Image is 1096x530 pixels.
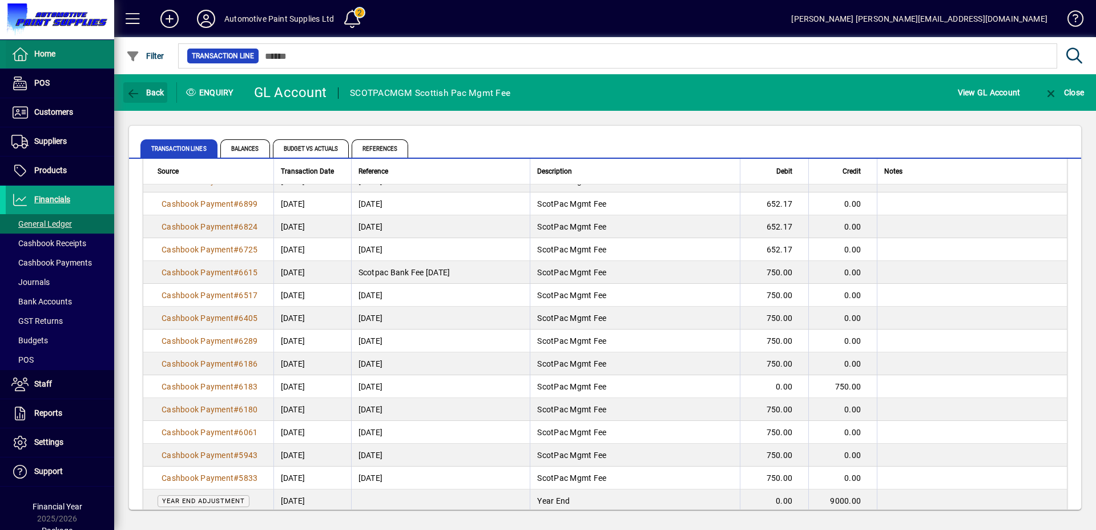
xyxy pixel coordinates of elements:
[352,139,408,158] span: References
[233,245,239,254] span: #
[233,199,239,208] span: #
[740,489,808,512] td: 0.00
[162,176,233,186] span: Cashbook Payment
[162,497,245,505] span: Year end adjustment
[281,312,305,324] span: [DATE]
[537,165,733,178] div: Description
[158,289,261,302] a: Cashbook Payment#6517
[151,9,188,29] button: Add
[162,268,233,277] span: Cashbook Payment
[808,238,877,261] td: 0.00
[162,405,233,414] span: Cashbook Payment
[239,336,257,346] span: 6289
[281,290,305,301] span: [DATE]
[6,40,114,69] a: Home
[808,444,877,467] td: 0.00
[358,336,383,346] span: [DATE]
[740,215,808,238] td: 652.17
[158,198,261,210] a: Cashbook Payment#6899
[126,88,164,97] span: Back
[281,267,305,278] span: [DATE]
[6,428,114,457] a: Settings
[740,352,808,375] td: 750.00
[281,449,305,461] span: [DATE]
[808,284,877,307] td: 0.00
[358,473,383,483] span: [DATE]
[158,220,261,233] a: Cashbook Payment#6824
[537,451,606,460] span: ScotPac Mgmt Fee
[11,219,72,228] span: General Ledger
[11,355,34,364] span: POS
[740,238,808,261] td: 652.17
[281,404,305,415] span: [DATE]
[537,428,606,437] span: ScotPac Mgmt Fee
[6,234,114,253] a: Cashbook Receipts
[6,156,114,185] a: Products
[34,467,63,476] span: Support
[11,297,72,306] span: Bank Accounts
[808,330,877,352] td: 0.00
[281,165,344,178] div: Transaction Date
[281,472,305,484] span: [DATE]
[358,176,383,186] span: [DATE]
[162,291,233,300] span: Cashbook Payment
[123,82,167,103] button: Back
[537,199,606,208] span: ScotPac Mgmt Fee
[740,284,808,307] td: 750.00
[537,359,606,368] span: ScotPac Mgmt Fee
[126,51,164,61] span: Filter
[808,489,877,512] td: 9000.00
[233,291,239,300] span: #
[776,165,792,178] span: Debit
[6,253,114,272] a: Cashbook Payments
[358,291,383,300] span: [DATE]
[884,165,1053,178] div: Notes
[233,359,239,368] span: #
[1059,2,1082,39] a: Knowledge Base
[740,375,808,398] td: 0.00
[239,359,257,368] span: 6186
[843,165,861,178] span: Credit
[1044,88,1084,97] span: Close
[537,314,606,323] span: ScotPac Mgmt Fee
[358,314,383,323] span: [DATE]
[34,78,50,87] span: POS
[808,192,877,215] td: 0.00
[358,245,383,254] span: [DATE]
[158,266,261,279] a: Cashbook Payment#6615
[350,84,510,102] div: SCOTPACMGM Scottish Pac Mgmt Fee
[239,405,257,414] span: 6180
[6,292,114,311] a: Bank Accounts
[273,139,349,158] span: Budget vs Actuals
[158,380,261,393] a: Cashbook Payment#6183
[239,222,257,231] span: 6824
[358,199,383,208] span: [DATE]
[158,312,261,324] a: Cashbook Payment#6405
[358,382,383,391] span: [DATE]
[233,428,239,437] span: #
[233,314,239,323] span: #
[224,10,334,28] div: Automotive Paint Supplies Ltd
[158,243,261,256] a: Cashbook Payment#6725
[6,214,114,234] a: General Ledger
[34,408,62,417] span: Reports
[6,350,114,370] a: POS
[220,139,270,158] span: Balances
[816,165,871,178] div: Credit
[162,199,233,208] span: Cashbook Payment
[162,428,233,437] span: Cashbook Payment
[239,245,257,254] span: 6725
[158,426,261,439] a: Cashbook Payment#6061
[808,398,877,421] td: 0.00
[34,166,67,175] span: Products
[808,307,877,330] td: 0.00
[34,49,55,58] span: Home
[233,176,239,186] span: #
[239,428,257,437] span: 6061
[162,473,233,483] span: Cashbook Payment
[281,427,305,438] span: [DATE]
[808,375,877,398] td: 750.00
[537,165,572,178] span: Description
[158,403,261,416] a: Cashbook Payment#6180
[239,199,257,208] span: 6899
